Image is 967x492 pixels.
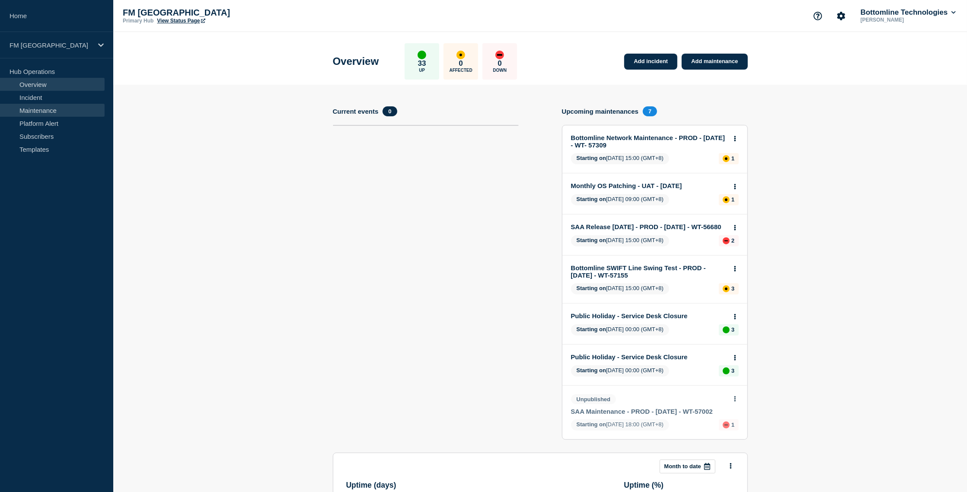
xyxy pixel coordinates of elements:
[493,68,507,73] p: Down
[832,7,850,25] button: Account settings
[660,460,715,473] button: Month to date
[123,8,296,18] p: FM [GEOGRAPHIC_DATA]
[571,235,670,246] span: [DATE] 15:00 (GMT+8)
[418,59,426,68] p: 33
[383,106,397,116] span: 0
[577,421,606,428] span: Starting on
[577,285,606,291] span: Starting on
[624,54,677,70] a: Add incident
[571,194,670,205] span: [DATE] 09:00 (GMT+8)
[731,422,734,428] p: 1
[571,153,670,164] span: [DATE] 15:00 (GMT+8)
[571,394,616,404] span: Unpublished
[333,55,379,67] h1: Overview
[571,223,727,230] a: SAA Release [DATE] - PROD - [DATE] - WT-56680
[624,481,734,490] h3: Uptime ( % )
[859,8,957,17] button: Bottomline Technologies
[562,108,639,115] h4: Upcoming maintenances
[731,326,734,333] p: 3
[731,196,734,203] p: 1
[577,326,606,332] span: Starting on
[577,367,606,374] span: Starting on
[643,106,657,116] span: 7
[723,285,730,292] div: affected
[498,59,502,68] p: 0
[731,367,734,374] p: 3
[809,7,827,25] button: Support
[723,367,730,374] div: up
[723,196,730,203] div: affected
[571,324,670,335] span: [DATE] 00:00 (GMT+8)
[571,408,727,415] a: SAA Maintenance - PROD - [DATE] - WT-57002
[731,155,734,162] p: 1
[723,326,730,333] div: up
[157,18,205,24] a: View Status Page
[495,51,504,59] div: down
[723,422,730,428] div: down
[419,68,425,73] p: Up
[450,68,472,73] p: Affected
[859,17,949,23] p: [PERSON_NAME]
[664,463,701,470] p: Month to date
[731,285,734,292] p: 3
[577,196,606,202] span: Starting on
[723,155,730,162] div: affected
[731,237,734,244] p: 2
[571,264,727,279] a: Bottomline SWIFT Line Swing Test - PROD - [DATE] - WT-57155
[571,134,727,149] a: Bottomline Network Maintenance - PROD - [DATE] - WT- 57309
[571,312,727,319] a: Public Holiday - Service Desk Closure
[571,283,670,294] span: [DATE] 15:00 (GMT+8)
[571,419,670,431] span: [DATE] 18:00 (GMT+8)
[571,365,670,377] span: [DATE] 00:00 (GMT+8)
[459,59,463,68] p: 0
[723,237,730,244] div: down
[333,108,379,115] h4: Current events
[346,481,562,490] h3: Uptime ( days )
[571,182,727,189] a: Monthly OS Patching - UAT - [DATE]
[577,237,606,243] span: Starting on
[418,51,426,59] div: up
[577,155,606,161] span: Starting on
[10,42,93,49] p: FM [GEOGRAPHIC_DATA]
[682,54,747,70] a: Add maintenance
[123,18,153,24] p: Primary Hub
[571,353,727,361] a: Public Holiday - Service Desk Closure
[456,51,465,59] div: affected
